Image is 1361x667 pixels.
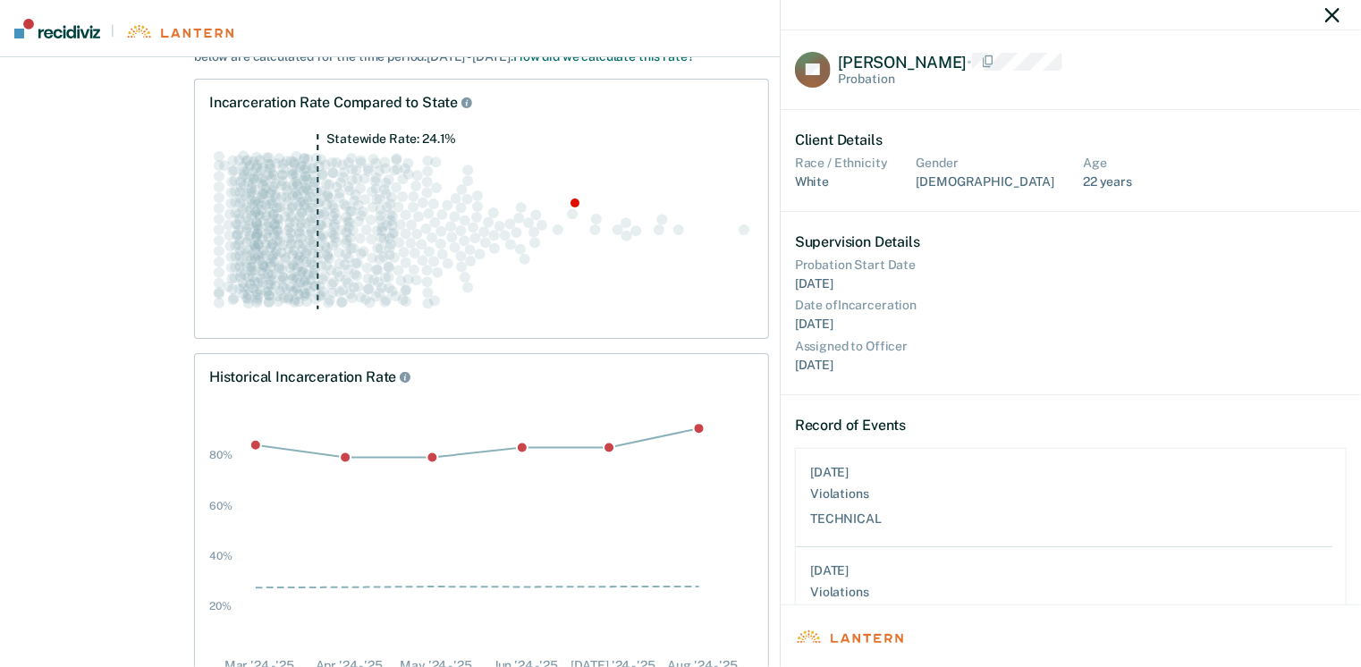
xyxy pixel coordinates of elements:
div: Probation [838,72,1062,87]
div: Age [1083,156,1132,171]
div: [DATE] [810,563,849,579]
div: Date of Incarceration [795,298,1347,313]
div: Supervision Details [795,233,1347,250]
div: Race / Ethnicity [795,156,888,171]
div: Record of Events [795,417,1347,434]
div: Client Details [795,131,1347,148]
div: Gender [917,156,1054,171]
div: [DATE] [795,276,1347,291]
div: Violations [810,486,869,502]
div: Assigned to Officer [795,339,1347,354]
div: [DEMOGRAPHIC_DATA] [917,174,1054,190]
div: Violations [810,585,869,601]
div: Probation Start Date [795,258,1347,273]
div: [DATE] [795,358,1347,373]
img: Lantern [795,630,903,644]
div: [DATE] [810,465,849,481]
div: [DATE] [795,317,1347,332]
div: 22 years [1083,174,1132,190]
div: White [795,174,888,190]
span: [PERSON_NAME] [838,53,967,72]
span: TECHNICAL [810,511,882,526]
span: • [967,53,972,72]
